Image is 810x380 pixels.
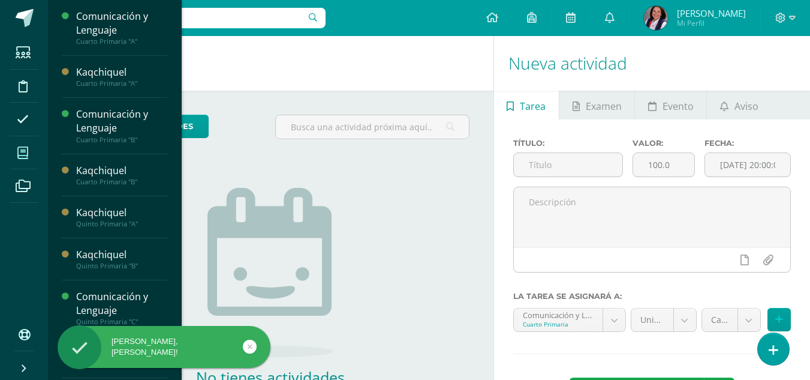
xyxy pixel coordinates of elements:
[711,309,728,331] span: Caligrafía (5.0%)
[514,309,625,331] a: Comunicación y Lenguaje 'A'Cuarto Primaria
[508,36,796,91] h1: Nueva actividad
[58,336,270,358] div: [PERSON_NAME], [PERSON_NAME]!
[586,92,622,121] span: Examen
[207,188,333,357] img: no_activities.png
[76,107,167,135] div: Comunicación y Lenguaje
[513,292,791,301] label: La tarea se asignará a:
[76,178,167,186] div: Cuarto Primaria "B"
[76,290,167,326] a: Comunicación y LenguajeQuinto Primaria "C"
[76,136,167,144] div: Cuarto Primaria "B"
[734,92,758,121] span: Aviso
[677,7,746,19] span: [PERSON_NAME]
[76,206,167,220] div: Kaqchiquel
[514,153,623,176] input: Título
[640,309,664,331] span: Unidad 4
[663,92,694,121] span: Evento
[76,206,167,228] a: KaqchiquelQuinto Primaria "A"
[76,10,167,46] a: Comunicación y LenguajeCuarto Primaria "A"
[56,8,326,28] input: Busca un usuario...
[644,6,668,30] img: f462a79cdc2247d5a0d3055b91035c57.png
[520,92,546,121] span: Tarea
[559,91,634,119] a: Examen
[76,248,167,262] div: Kaqchiquel
[76,164,167,186] a: KaqchiquelCuarto Primaria "B"
[76,37,167,46] div: Cuarto Primaria "A"
[76,262,167,270] div: Quinto Primaria "B"
[633,153,694,176] input: Puntos máximos
[76,79,167,88] div: Cuarto Primaria "A"
[76,290,167,318] div: Comunicación y Lenguaje
[76,65,167,88] a: KaqchiquelCuarto Primaria "A"
[76,220,167,228] div: Quinto Primaria "A"
[635,91,706,119] a: Evento
[705,153,790,176] input: Fecha de entrega
[76,65,167,79] div: Kaqchiquel
[76,107,167,143] a: Comunicación y LenguajeCuarto Primaria "B"
[62,36,479,91] h1: Actividades
[523,320,594,328] div: Cuarto Primaria
[276,115,468,139] input: Busca una actividad próxima aquí...
[76,10,167,37] div: Comunicación y Lenguaje
[523,309,594,320] div: Comunicación y Lenguaje 'A'
[76,318,167,326] div: Quinto Primaria "C"
[633,139,695,148] label: Valor:
[677,18,746,28] span: Mi Perfil
[76,248,167,270] a: KaqchiquelQuinto Primaria "B"
[513,139,624,148] label: Título:
[702,309,760,331] a: Caligrafía (5.0%)
[631,309,696,331] a: Unidad 4
[704,139,791,148] label: Fecha:
[494,91,559,119] a: Tarea
[707,91,771,119] a: Aviso
[76,164,167,178] div: Kaqchiquel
